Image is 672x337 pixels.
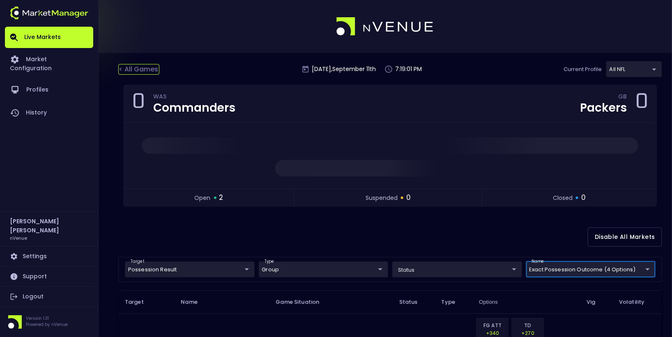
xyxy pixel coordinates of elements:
[5,78,93,101] a: Profiles
[265,259,274,265] label: type
[259,261,389,277] div: target
[5,267,93,287] a: Support
[581,193,586,203] span: 0
[587,298,606,306] span: Vig
[26,321,68,328] p: Powered by nVenue
[392,261,522,277] div: target
[5,101,93,124] a: History
[153,102,235,114] div: Commanders
[619,94,627,101] div: GB
[481,321,504,329] p: FG ATT
[336,17,434,36] img: logo
[396,65,422,73] p: 7:19:01 PM
[5,287,93,307] a: Logout
[517,329,539,337] p: +270
[588,227,662,247] button: Disable All Markets
[406,193,411,203] span: 0
[619,298,656,306] span: Volatility
[5,48,93,78] a: Market Configuration
[442,298,466,306] span: Type
[580,102,627,114] div: Packers
[312,65,376,73] p: [DATE] , September 11 th
[132,92,145,116] div: 0
[635,92,649,116] div: 0
[125,298,154,306] span: Target
[5,315,93,329] div: Version 1.31Powered by nVenue
[10,217,88,235] h2: [PERSON_NAME] [PERSON_NAME]
[517,321,539,329] p: TD
[532,259,544,265] label: name
[276,298,330,306] span: Game Situation
[195,194,211,202] span: open
[564,65,602,73] p: Current Profile
[553,194,573,202] span: closed
[153,94,235,101] div: WAS
[181,298,209,306] span: Name
[118,64,159,75] div: < All Games
[10,235,27,241] h3: nVenue
[481,329,504,337] p: +340
[366,194,398,202] span: suspended
[472,290,580,314] th: Options
[5,247,93,266] a: Settings
[131,259,144,265] label: target
[26,315,68,321] p: Version 1.31
[219,193,223,203] span: 2
[606,61,662,77] div: target
[10,7,88,19] img: logo
[5,27,93,48] a: Live Markets
[526,261,656,277] div: target
[125,261,255,277] div: target
[399,298,428,306] span: Status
